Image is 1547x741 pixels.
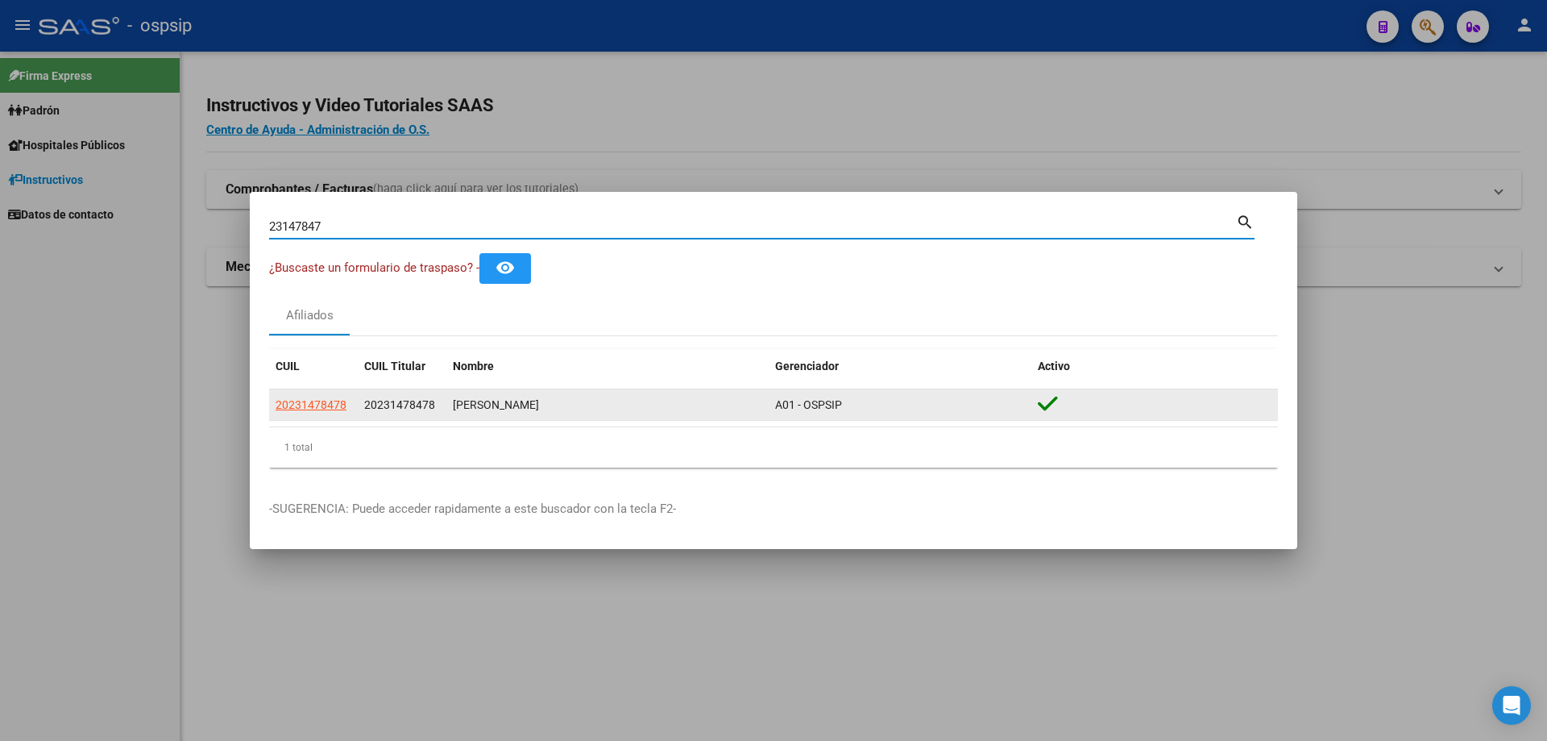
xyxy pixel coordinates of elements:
[276,360,300,373] span: CUIL
[269,500,1278,518] p: -SUGERENCIA: Puede acceder rapidamente a este buscador con la tecla F2-
[1236,211,1255,231] mat-icon: search
[446,349,769,384] datatable-header-cell: Nombre
[269,427,1278,468] div: 1 total
[775,398,842,411] span: A01 - OSPSIP
[358,349,446,384] datatable-header-cell: CUIL Titular
[269,349,358,384] datatable-header-cell: CUIL
[286,306,334,325] div: Afiliados
[775,360,839,373] span: Gerenciador
[453,396,762,414] div: [PERSON_NAME]
[364,398,435,411] span: 20231478478
[496,258,515,277] mat-icon: remove_red_eye
[269,260,479,275] span: ¿Buscaste un formulario de traspaso? -
[1492,686,1531,725] div: Open Intercom Messenger
[1038,360,1070,373] span: Activo
[364,360,425,373] span: CUIL Titular
[453,360,494,373] span: Nombre
[276,398,346,411] span: 20231478478
[769,349,1031,384] datatable-header-cell: Gerenciador
[1031,349,1278,384] datatable-header-cell: Activo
